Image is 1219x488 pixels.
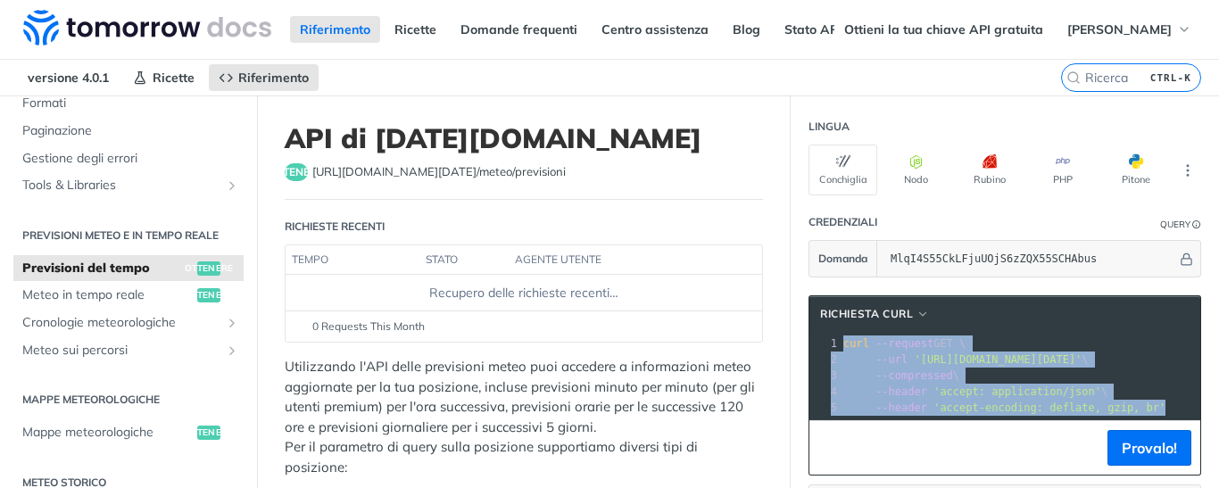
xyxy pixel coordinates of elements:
font: Mappe meteorologiche [22,424,153,440]
span: curl [843,337,869,350]
span: --request [875,337,933,350]
div: Query [1160,218,1190,231]
svg: More ellipsis [1180,162,1196,178]
button: Conchiglia [809,145,877,195]
font: Centro assistenza [601,21,709,37]
button: Domanda [809,241,877,277]
font: Credenziali [809,215,877,228]
span: --header [875,385,927,398]
font: versione 4.0.1 [28,70,109,86]
span: Tools & Libraries [22,177,220,194]
font: Ottieni la tua chiave API gratuita [844,21,1043,37]
a: Meteo in tempo realeOttenere [13,282,244,309]
font: Riferimento [300,21,370,37]
a: Ricette [123,64,204,91]
font: Blog [733,21,760,37]
span: \ [843,369,959,382]
a: Cronologie meteorologicheMostra le sottopagine per le linee temporali del tempo [13,310,244,336]
a: Ottieni la tua chiave API gratuita [834,16,1053,43]
div: 4 [809,384,840,400]
a: Centro assistenza [592,16,718,43]
font: agente utente [515,252,601,266]
button: Pitone [1101,145,1170,195]
font: PHP [1053,173,1073,186]
button: Mostra le sottopagine per Meteo sui percorsi [225,343,239,358]
span: --compressed [875,369,953,382]
font: Cronologie meteorologiche [22,314,176,330]
font: Ottenere [270,165,324,178]
font: Rubino [974,173,1006,186]
font: Ottenere [185,289,233,301]
font: Ricette [153,70,195,86]
span: --url [875,353,908,366]
button: Altre lingue [1174,157,1201,184]
font: Riferimento [238,70,309,86]
button: Rubino [955,145,1024,195]
svg: Ricerca [1066,70,1081,85]
font: Nodo [904,173,928,186]
input: apikey [882,241,1177,277]
font: Conchiglia [819,173,867,186]
img: Documentazione API di Tomorrow.io Weather [23,10,271,45]
font: Previsioni meteo e in tempo reale [22,228,219,242]
font: Meteo sui percorsi [22,342,128,358]
font: Domande frequenti [460,21,577,37]
font: Recupero delle richieste recenti… [429,285,618,301]
span: 0 Requests This Month [312,318,425,335]
button: Provalo! [1107,430,1191,466]
a: Riferimento [290,16,380,43]
font: Richiesta cURL [820,307,913,320]
span: '[URL][DOMAIN_NAME][DATE]' [914,353,1082,366]
font: Per il parametro di query sulla posizione supportiamo diversi tipi di posizione: [285,438,698,476]
span: \ [843,353,1089,366]
font: Ricette [394,21,436,37]
font: Domanda [818,252,867,265]
a: Mappe meteorologicheOttenere [13,419,244,446]
font: Lingua [809,120,850,133]
font: Paginazione [22,122,92,138]
button: Richiesta cURL [814,305,936,323]
font: /meteo/previsioni [477,164,566,178]
button: Hide [1177,250,1196,268]
font: Ottenere [185,426,233,438]
font: Mappe meteorologiche [22,393,160,406]
font: Ottenere [185,262,233,274]
font: Stato API [784,21,842,37]
i: Information [1192,220,1201,229]
button: Show subpages for Tools & Libraries [225,178,239,193]
a: Formati [13,90,244,117]
font: Provalo! [1122,439,1177,457]
kbd: CTRL-K [1146,69,1196,87]
font: Formati [22,95,66,111]
font: Previsioni del tempo [22,260,150,276]
a: Paginazione [13,118,244,145]
font: stato [426,252,458,266]
font: [URL][DOMAIN_NAME][DATE] [312,164,477,178]
span: 'accept-encoding: deflate, gzip, br' [933,401,1165,414]
button: [PERSON_NAME] [1057,16,1201,43]
font: API di [DATE][DOMAIN_NAME] [285,120,701,155]
button: Copia negli appunti [818,434,843,461]
div: 1 [809,335,840,352]
a: Tools & LibrariesShow subpages for Tools & Libraries [13,172,244,199]
font: Meteo in tempo reale [22,286,145,302]
a: Meteo sui percorsiMostra le sottopagine per Meteo sui percorsi [13,337,244,364]
font: Gestione degli errori [22,150,137,166]
div: 2 [809,352,840,368]
button: PHP [1028,145,1097,195]
a: Domande frequenti [451,16,587,43]
span: https://api.tomorrow.io/v4/weather/forecast [312,163,566,181]
button: Nodo [882,145,950,195]
span: \ [843,385,1107,398]
font: tempo [292,252,328,266]
a: Blog [723,16,770,43]
font: Pitone [1122,173,1150,186]
font: [PERSON_NAME] [1067,21,1172,37]
a: Stato API [775,16,851,43]
div: 3 [809,368,840,384]
font: Utilizzando l'API delle previsioni meteo puoi accedere a informazioni meteo aggiornate per la tua... [285,358,755,435]
div: 5 [809,400,840,416]
div: QueryInformation [1160,218,1201,231]
font: Richieste recenti [285,219,385,233]
a: Previsioni del tempoOttenere [13,255,244,282]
